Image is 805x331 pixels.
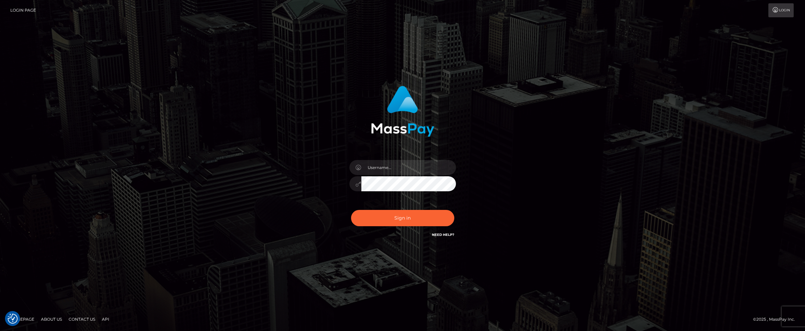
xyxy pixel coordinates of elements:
[351,210,454,226] button: Sign in
[768,3,794,17] a: Login
[371,86,434,137] img: MassPay Login
[8,314,18,324] button: Consent Preferences
[361,160,456,175] input: Username...
[8,314,18,324] img: Revisit consent button
[432,233,454,237] a: Need Help?
[66,314,98,324] a: Contact Us
[7,314,37,324] a: Homepage
[99,314,112,324] a: API
[10,3,36,17] a: Login Page
[38,314,65,324] a: About Us
[753,316,800,323] div: © 2025 , MassPay Inc.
